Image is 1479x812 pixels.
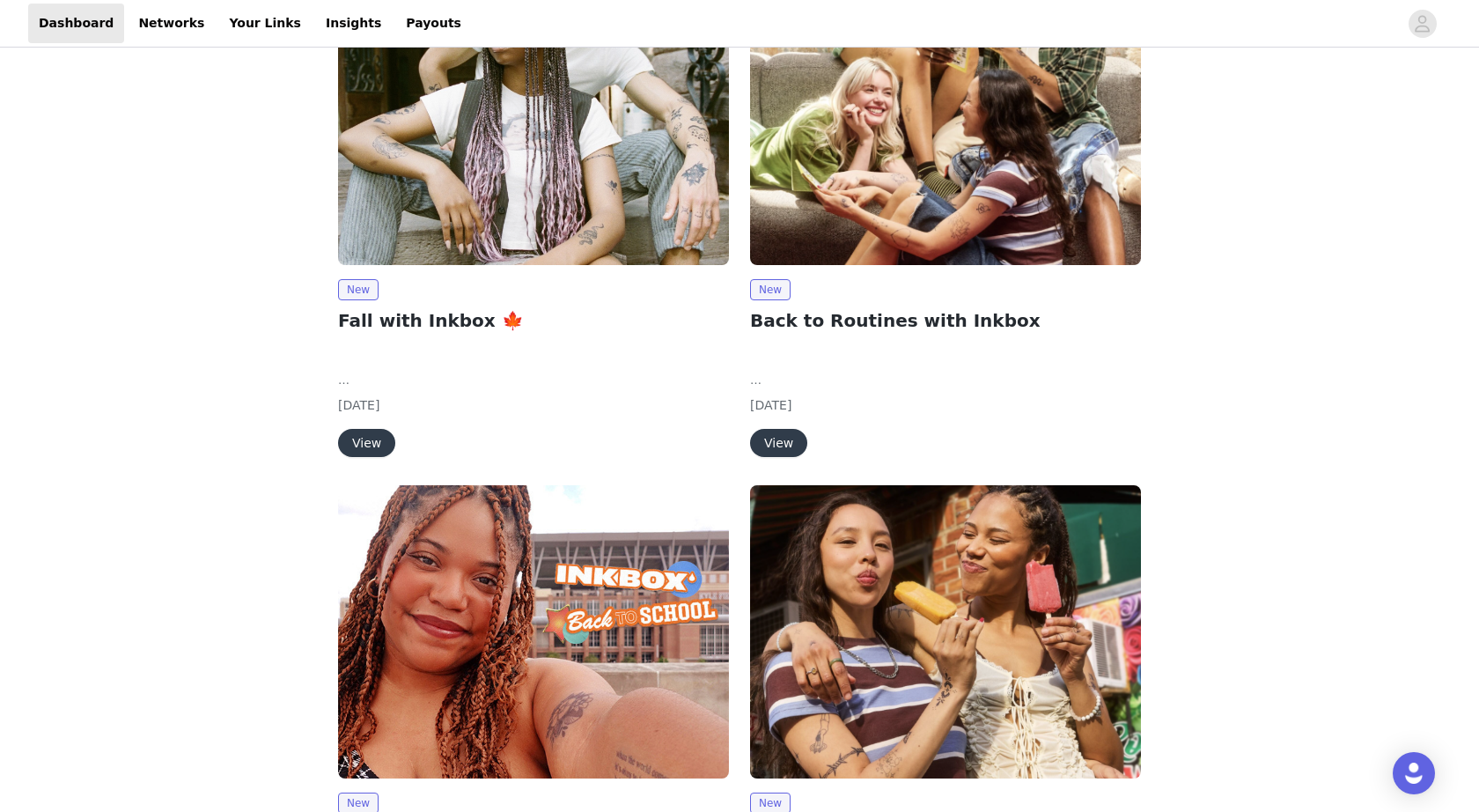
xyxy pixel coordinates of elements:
[338,398,379,412] span: [DATE]
[750,485,1141,779] img: Inkbox
[128,4,215,43] a: Networks
[338,485,729,779] img: Inkbox
[218,4,312,43] a: Your Links
[338,437,395,450] a: View
[750,429,807,457] button: View
[750,307,1141,334] h2: Back to Routines with Inkbox
[338,429,395,457] button: View
[315,4,392,43] a: Insights
[338,279,379,300] span: New
[1393,752,1435,794] div: Open Intercom Messenger
[750,279,791,300] span: New
[395,4,472,43] a: Payouts
[1414,10,1431,38] div: avatar
[750,398,791,412] span: [DATE]
[28,4,124,43] a: Dashboard
[338,307,729,334] h2: Fall with Inkbox 🍁
[750,437,807,450] a: View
